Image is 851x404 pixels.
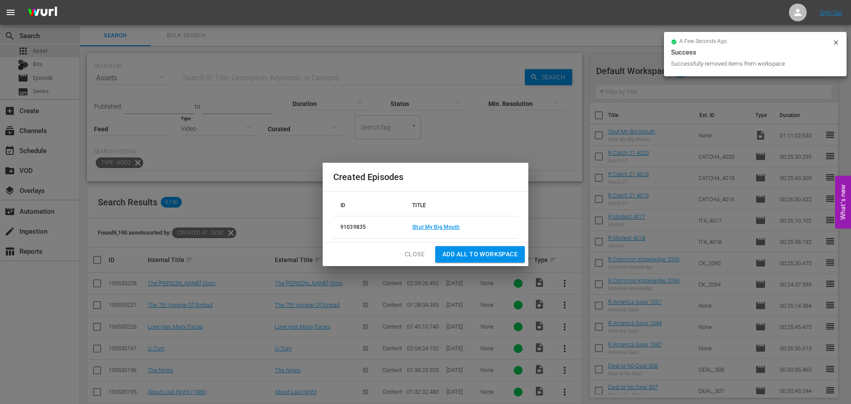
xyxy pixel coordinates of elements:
td: 91039835 [333,216,405,239]
a: Sign Out [820,9,843,16]
span: Add all to Workspace [442,249,518,260]
th: ID [333,195,405,216]
span: menu [5,7,16,18]
div: Success [671,47,839,58]
th: TITLE [405,195,518,216]
a: Shut My Big Mouth [412,224,460,230]
img: ans4CAIJ8jUAAAAAAAAAAAAAAAAAAAAAAAAgQb4GAAAAAAAAAAAAAAAAAAAAAAAAJMjXAAAAAAAAAAAAAAAAAAAAAAAAgAT5G... [21,2,64,23]
span: a few seconds ago [679,38,727,45]
h2: Created Episodes [333,170,518,184]
div: Successfully removed items from workspace [671,59,830,68]
button: Add all to Workspace [435,246,525,263]
button: Open Feedback Widget [835,176,851,228]
button: Close [398,246,432,263]
span: Close [405,249,425,260]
